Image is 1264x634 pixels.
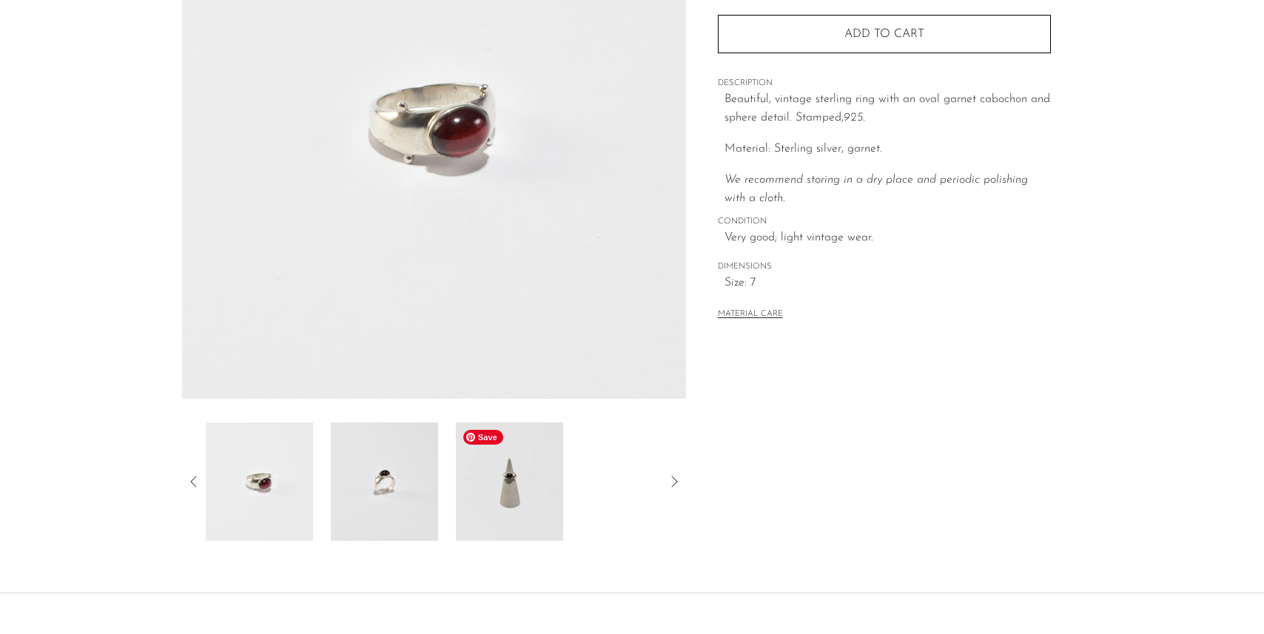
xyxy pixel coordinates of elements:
span: CONDITION [718,215,1051,229]
p: Beautiful, vintage sterling ring with an oval garnet cabochon and sphere detail. Stamped, [725,90,1051,128]
span: DIMENSIONS [718,260,1051,274]
span: Save [463,430,503,445]
img: Silver Garnet Ring [456,422,563,541]
img: Silver Garnet Ring [331,422,438,541]
span: Add to cart [844,28,924,40]
button: MATERIAL CARE [718,309,783,320]
em: 925. [844,112,865,124]
span: Very good; light vintage wear. [725,229,1051,248]
p: Material: Sterling silver, garnet. [725,140,1051,159]
img: Silver Garnet Ring [206,422,313,541]
i: We recommend storing in a dry place and periodic polishing with a cloth. [725,174,1028,205]
button: Add to cart [718,15,1051,53]
span: Size: 7 [725,274,1051,293]
span: DESCRIPTION [718,77,1051,90]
